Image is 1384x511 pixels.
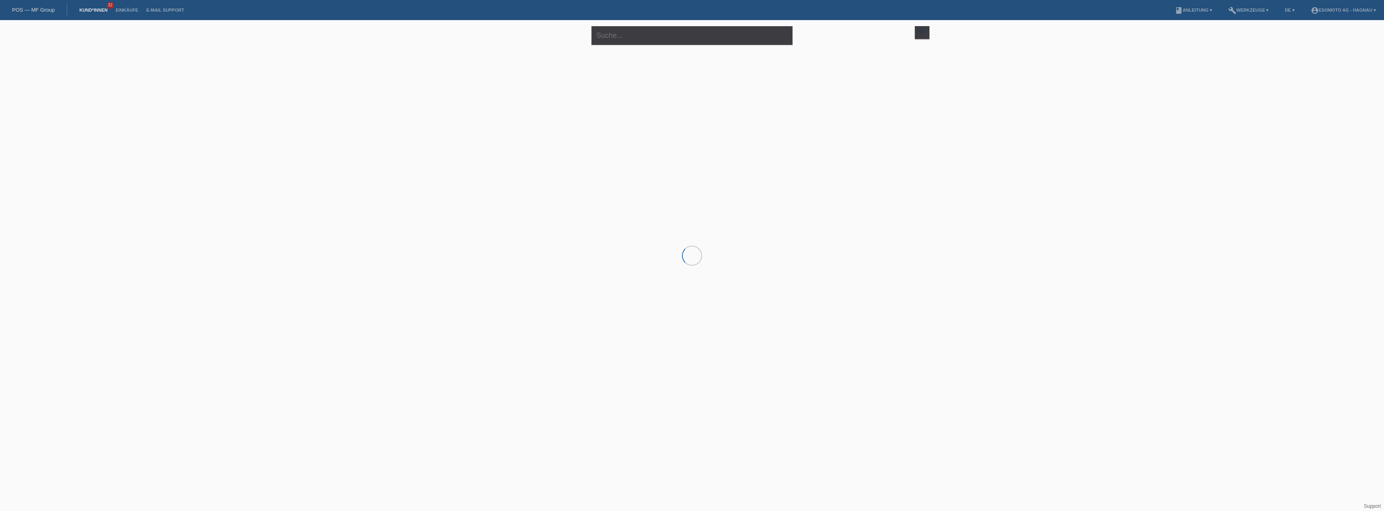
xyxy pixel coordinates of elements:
[1175,6,1183,14] i: book
[918,28,927,37] i: filter_list
[1311,6,1319,14] i: account_circle
[107,2,114,9] span: 32
[591,26,793,45] input: Suche...
[1171,8,1216,12] a: bookAnleitung ▾
[1228,6,1236,14] i: build
[1307,8,1380,12] a: account_circleEsomoto AG - Hagnau ▾
[1281,8,1298,12] a: DE ▾
[1224,8,1273,12] a: buildWerkzeuge ▾
[111,8,142,12] a: Einkäufe
[75,8,111,12] a: Kund*innen
[142,8,188,12] a: E-Mail Support
[12,7,55,13] a: POS — MF Group
[1364,503,1381,509] a: Support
